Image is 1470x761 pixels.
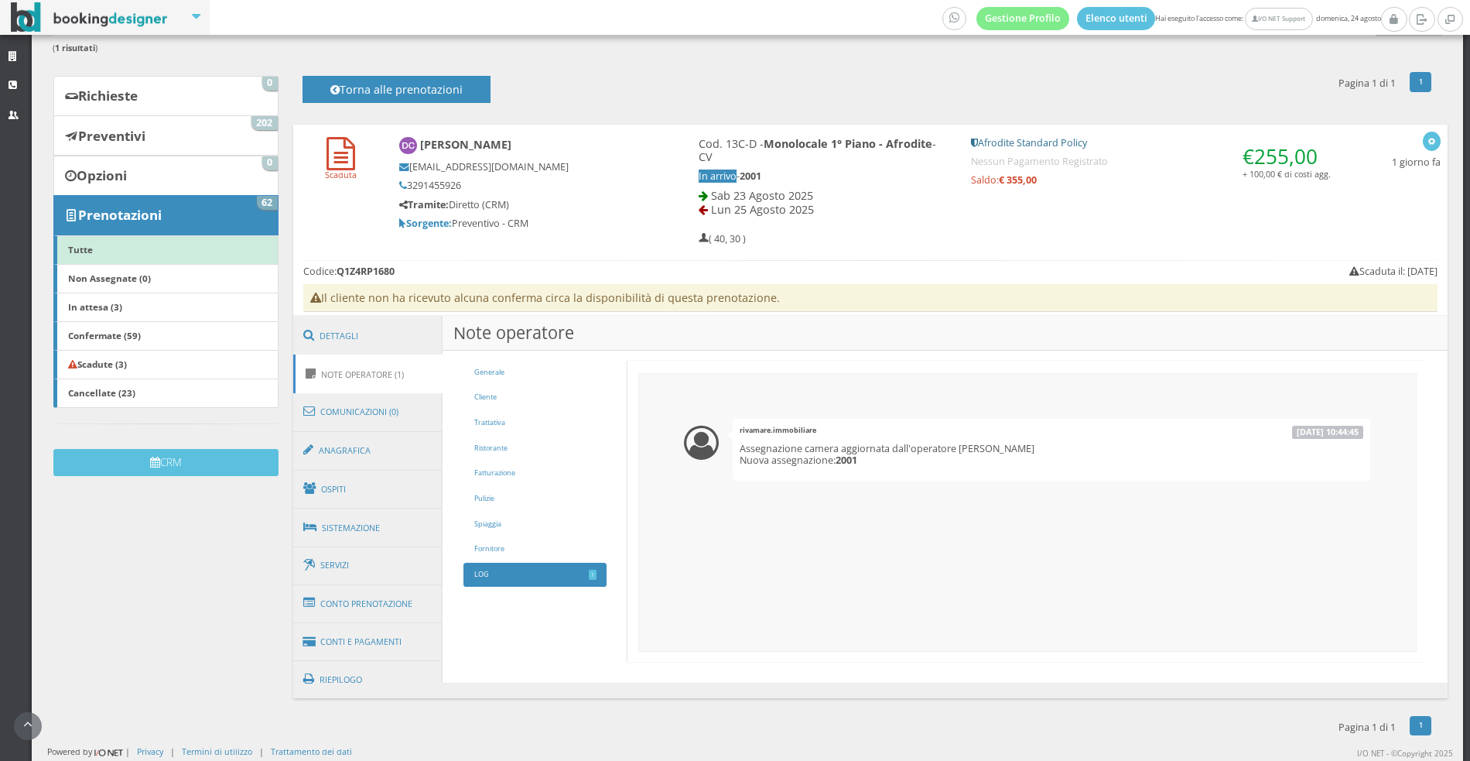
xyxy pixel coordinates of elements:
b: Preventivi [78,127,145,145]
span: € [1243,142,1318,170]
b: Confermate (59) [68,329,141,341]
span: In arrivo [699,170,737,183]
a: Anagrafica [293,430,443,471]
h5: ( 40, 30 ) [699,233,746,245]
a: Non Assegnate (0) [53,264,278,293]
a: Preventivi 202 [53,115,278,156]
a: I/O NET Support [1245,8,1312,30]
h5: [EMAIL_ADDRESS][DOMAIN_NAME] [399,161,646,173]
a: Dettagli [293,316,443,356]
a: Comunicazioni (0) [293,392,443,432]
b: Non Assegnate (0) [68,272,151,284]
h5: Pagina 1 di 1 [1338,722,1396,733]
img: ionet_small_logo.png [92,746,125,759]
img: Donato Congedi [399,137,417,155]
button: CRM [53,449,278,476]
a: Trattativa [463,411,607,435]
small: + 100,00 € di costi agg. [1243,168,1331,180]
b: In attesa (3) [68,300,122,313]
a: Trattamento dei dati [271,746,352,757]
h4: Cod. 13C-D - - CV [699,137,950,164]
b: Opzioni [77,166,127,184]
a: Spiaggia [463,512,607,536]
b: Tutte [68,243,93,255]
img: BookingDesigner.com [11,2,168,33]
h5: Nessun Pagamento Registrato [971,156,1331,167]
b: 1 risultati [55,42,95,53]
b: 2001 [836,454,857,467]
h5: Codice: [303,266,395,277]
a: Ospiti [293,469,443,509]
h5: 3291455926 [399,180,646,191]
h4: Torna alle prenotazioni [320,83,473,107]
span: 0 [262,156,278,170]
h4: Il cliente non ha ricevuto alcuna conferma circa la disponibilità di questa prenotazione. [303,284,1438,312]
a: Fatturazione [463,461,607,485]
h5: Preventivo - CRM [399,218,646,229]
a: In attesa (3) [53,293,278,322]
span: Hai eseguito l'accesso come: domenica, 24 agosto [942,7,1381,30]
a: Opzioni 0 [53,156,278,196]
span: [DATE] 10:44:45 [1292,426,1364,438]
h5: Pagina 1 di 1 [1338,77,1396,89]
a: Servizi [293,546,443,585]
div: | [259,746,264,757]
span: 0 [262,77,278,91]
span: rivamare.immobiliare [740,425,816,435]
span: Lun 25 Agosto 2025 [711,202,814,217]
a: LOG1 [463,563,607,587]
h5: Assegnazione camera aggiornata dall'operatore [PERSON_NAME] Nuova assegnazione: [740,443,1363,466]
span: Sab 23 Agosto 2025 [711,188,813,203]
a: Conti e Pagamenti [293,622,443,662]
a: Riepilogo [293,660,443,700]
b: Richieste [78,87,138,105]
a: Cliente [463,386,607,410]
a: Scadute (3) [53,350,278,379]
a: Note Operatore (1) [293,355,443,394]
h5: Diretto (CRM) [399,199,646,211]
button: Torna alle prenotazioni [303,76,491,103]
a: Pulizie [463,487,607,511]
b: Q1Z4RP1680 [337,265,395,278]
a: Gestione Profilo [976,7,1069,30]
b: Cancellate (23) [68,386,135,399]
b: Tramite: [399,198,449,211]
b: Monolocale 1° Piano - Afrodite [764,136,932,151]
a: Sistemazione [293,508,443,548]
h5: - [699,170,950,182]
h5: Afrodite Standard Policy [971,137,1331,149]
a: Cancellate (23) [53,379,278,408]
div: Powered by | [47,746,130,759]
b: Scadute (3) [68,358,127,370]
h6: ( ) [53,43,1443,53]
b: [PERSON_NAME] [420,137,511,152]
a: Elenco utenti [1077,7,1156,30]
h5: Saldo: [971,174,1331,186]
a: Tutte [53,235,278,265]
a: Prenotazioni 62 [53,195,278,235]
h5: Scaduta il: [DATE] [1349,266,1438,277]
a: Conto Prenotazione [293,584,443,624]
strong: € 355,00 [999,173,1037,187]
a: Ristorante [463,437,607,461]
a: Scaduta [325,156,357,180]
a: 1 [1410,72,1432,92]
h3: Note operatore [443,316,1448,351]
a: Termini di utilizzo [182,746,252,757]
span: 62 [257,196,278,210]
h5: 1 giorno fa [1392,156,1441,168]
a: Fornitore [463,537,607,561]
a: Privacy [137,746,163,757]
b: 2001 [740,170,761,183]
a: Confermate (59) [53,321,278,351]
a: Richieste 0 [53,76,278,116]
span: 255,00 [1254,142,1318,170]
span: 202 [251,116,278,130]
b: Prenotazioni [78,206,162,224]
div: | [170,746,175,757]
b: Sorgente: [399,217,452,230]
a: Generale [463,361,607,385]
span: 1 [589,570,596,580]
a: 1 [1410,716,1432,736]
